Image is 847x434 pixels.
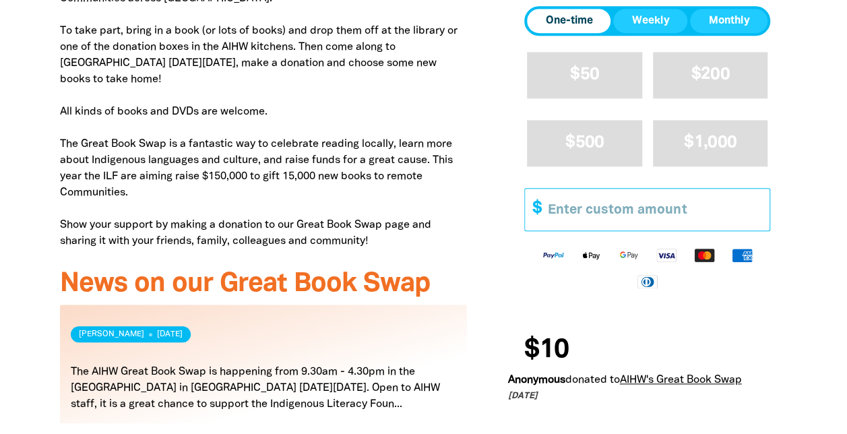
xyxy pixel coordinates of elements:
em: Anonymous [507,375,565,385]
img: Google Pay logo [610,247,648,263]
span: $ [525,189,541,230]
img: Diners Club logo [629,274,666,289]
img: Mastercard logo [685,247,723,263]
span: Monthly [708,13,749,29]
img: American Express logo [723,247,761,263]
div: Donation frequency [524,6,770,36]
button: One-time [527,9,610,33]
p: [DATE] [507,390,776,404]
span: Weekly [631,13,669,29]
span: $200 [691,67,730,82]
span: $10 [524,337,569,364]
button: $50 [527,52,642,98]
span: donated to [565,375,619,385]
div: Available payment methods [524,237,770,299]
span: $50 [570,67,599,82]
button: $200 [653,52,768,98]
img: Visa logo [648,247,685,263]
img: Paypal logo [534,247,572,263]
span: $1,000 [684,135,736,150]
a: AIHW's Great Book Swap [619,375,741,385]
button: Weekly [613,9,687,33]
h3: News on our Great Book Swap [60,270,468,299]
img: Apple Pay logo [572,247,610,263]
span: One-time [545,13,592,29]
span: $500 [565,135,604,150]
input: Enter custom amount [538,189,770,230]
button: Monthly [690,9,767,33]
button: $500 [527,120,642,166]
div: Donation stream [507,329,787,404]
button: $1,000 [653,120,768,166]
